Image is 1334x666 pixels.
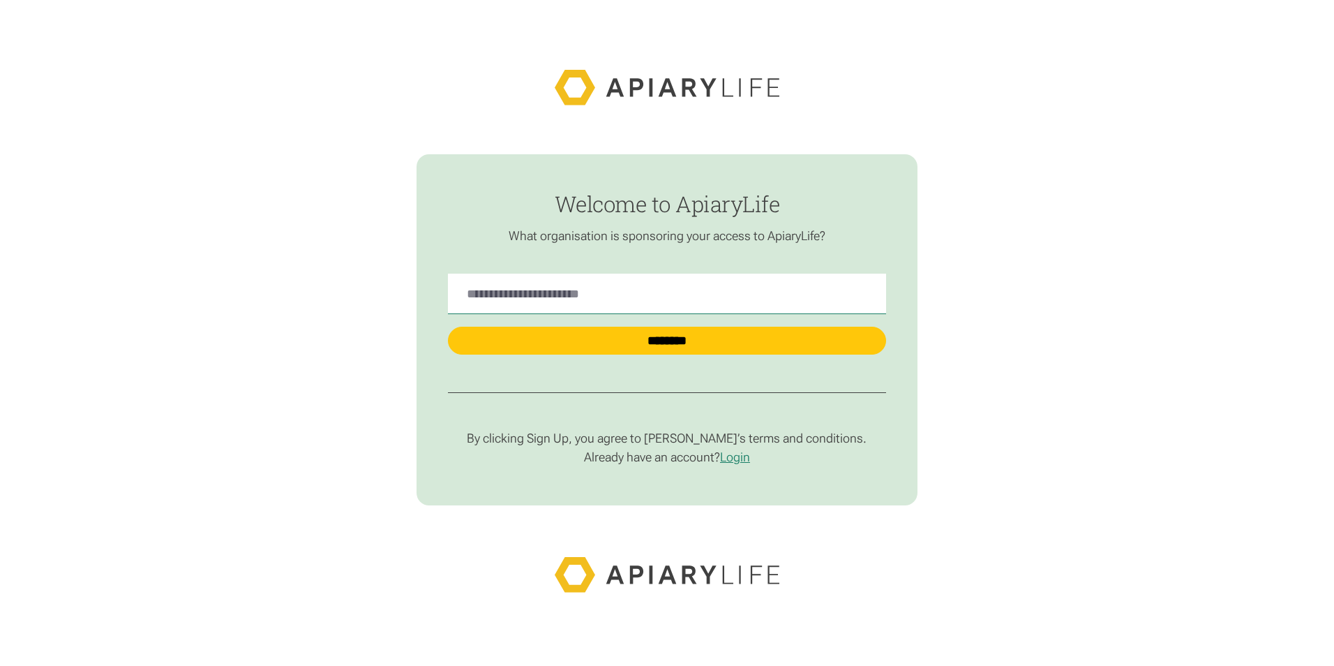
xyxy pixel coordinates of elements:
p: By clicking Sign Up, you agree to [PERSON_NAME]’s terms and conditions. [448,431,886,446]
p: What organisation is sponsoring your access to ApiaryLife? [448,228,886,244]
a: Login [720,450,750,464]
h1: Welcome to ApiaryLife [448,192,886,216]
p: Already have an account? [448,450,886,465]
form: find-employer [417,154,917,506]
